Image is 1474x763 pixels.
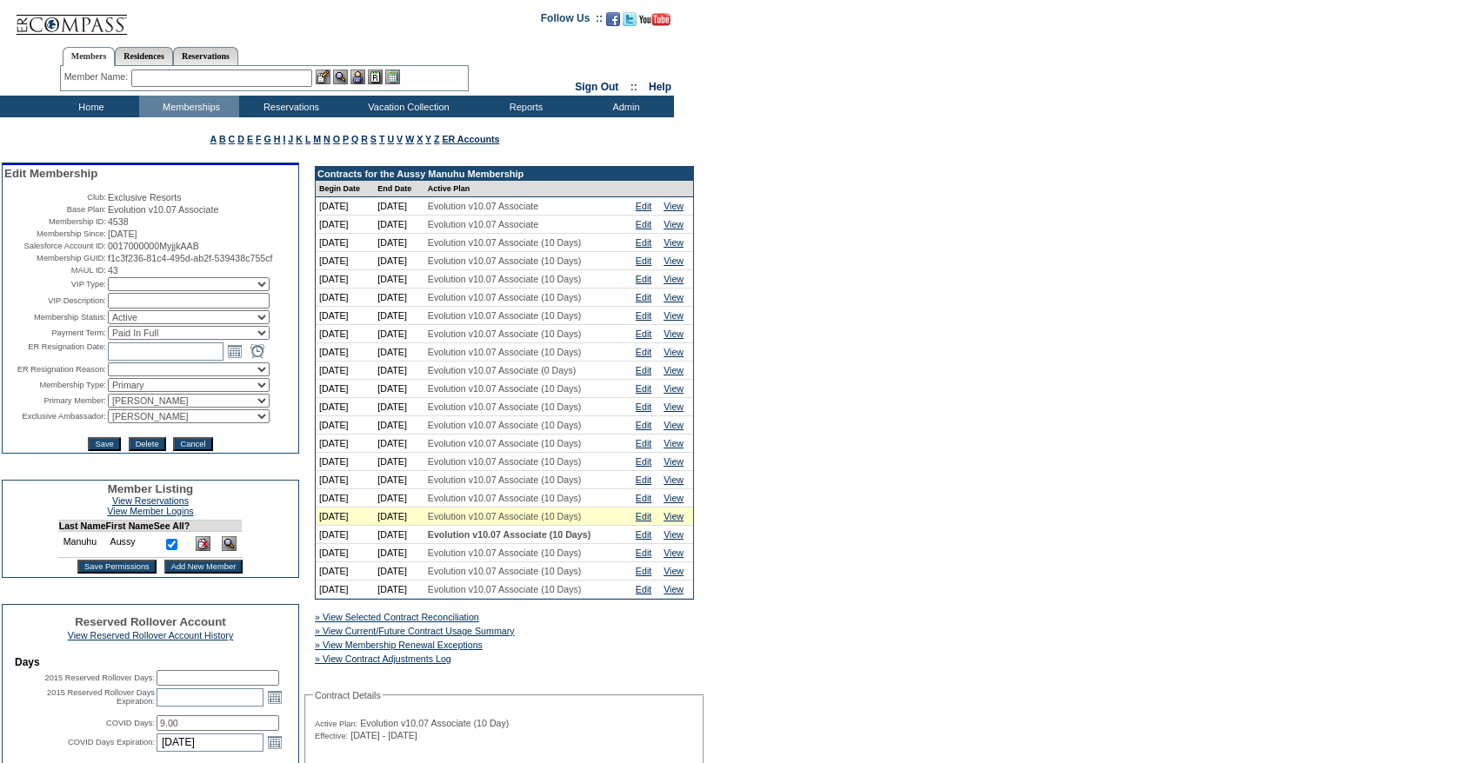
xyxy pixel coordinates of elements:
span: Active Plan: [315,719,357,729]
a: ER Accounts [442,134,499,144]
a: View [664,219,684,229]
td: [DATE] [316,289,374,307]
a: View [664,529,684,540]
a: View [664,584,684,594]
a: P [343,134,349,144]
img: Follow us on Twitter [623,12,637,26]
a: View [664,511,684,521]
a: D [237,134,244,144]
a: Edit [636,511,651,521]
a: View [664,237,684,248]
td: Primary Member: [4,394,106,408]
img: Impersonate [350,70,365,84]
td: [DATE] [374,544,424,562]
td: Active Plan [424,181,632,197]
span: Evolution v10.07 Associate (10 Days) [428,456,582,467]
a: Edit [636,347,651,357]
a: Edit [636,420,651,430]
td: Membership Type: [4,378,106,392]
td: Vacation Collection [339,96,474,117]
td: [DATE] [316,526,374,544]
span: Evolution v10.07 Associate (10 Days) [428,255,582,266]
td: [DATE] [316,380,374,398]
td: [DATE] [374,526,424,544]
span: Exclusive Resorts [108,192,182,202]
a: Edit [636,328,651,339]
a: Help [649,81,671,93]
a: I [283,134,285,144]
span: Evolution v10.07 Associate (10 Days) [428,310,582,321]
a: View [664,201,684,211]
label: 2015 Reserved Rollover Days Expiration: [47,688,155,706]
span: :: [630,81,637,93]
img: Subscribe to our YouTube Channel [639,13,670,26]
a: W [405,134,414,144]
a: Follow us on Twitter [623,17,637,28]
td: [DATE] [374,216,424,234]
div: Member Name: [64,70,131,84]
a: View [664,310,684,321]
input: Delete [129,437,166,451]
td: [DATE] [316,581,374,599]
td: [DATE] [374,234,424,252]
input: Add New Member [164,560,243,574]
a: » View Selected Contract Reconciliation [315,612,479,622]
a: Edit [636,201,651,211]
span: Evolution v10.07 Associate (10 Days) [428,493,582,503]
td: [DATE] [374,471,424,489]
td: [DATE] [374,416,424,435]
td: Contracts for the Aussy Manuhu Membership [316,167,693,181]
a: G [263,134,270,144]
a: View [664,420,684,430]
img: b_calculator.gif [385,70,400,84]
a: Edit [636,474,651,485]
a: Open the calendar popup. [265,687,284,707]
td: [DATE] [374,252,424,270]
label: COVID Days Expiration: [68,738,155,746]
a: Edit [636,401,651,412]
td: Reservations [239,96,339,117]
span: Evolution v10.07 Associate (0 Days) [428,365,577,375]
span: [DATE] - [DATE] [350,730,417,740]
a: Edit [636,529,651,540]
td: Aussy [106,532,154,558]
img: Become our fan on Facebook [606,12,620,26]
span: Evolution v10.07 Associate (10 Days) [428,347,582,357]
a: S [370,134,377,144]
td: End Date [374,181,424,197]
span: Evolution v10.07 Associate [428,201,538,211]
span: Evolution v10.07 Associate [428,219,538,229]
a: Become our fan on Facebook [606,17,620,28]
a: View [664,566,684,576]
span: [DATE] [108,229,137,239]
a: J [288,134,293,144]
a: Edit [636,365,651,375]
a: View [664,255,684,266]
a: K [296,134,303,144]
a: Edit [636,310,651,321]
a: Edit [636,438,651,448]
td: [DATE] [374,325,424,343]
td: VIP Description: [4,293,106,309]
a: View [664,347,684,357]
a: View Reservations [112,495,189,506]
span: Evolution v10.07 Associate (10 Days) [428,292,582,302]
a: O [333,134,340,144]
td: Begin Date [316,181,374,197]
td: [DATE] [374,489,424,508]
a: View [664,456,684,467]
a: R [361,134,368,144]
td: [DATE] [316,508,374,526]
a: T [379,134,385,144]
a: B [219,134,226,144]
label: COVID Days: [106,719,155,727]
td: Home [39,96,139,117]
td: [DATE] [374,562,424,581]
span: Evolution v10.07 Associate (10 Day) [360,718,509,728]
td: [DATE] [316,544,374,562]
td: [DATE] [316,489,374,508]
a: Residences [115,47,173,65]
td: Exclusive Ambassador: [4,409,106,423]
td: [DATE] [374,362,424,380]
a: » View Contract Adjustments Log [315,654,451,664]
